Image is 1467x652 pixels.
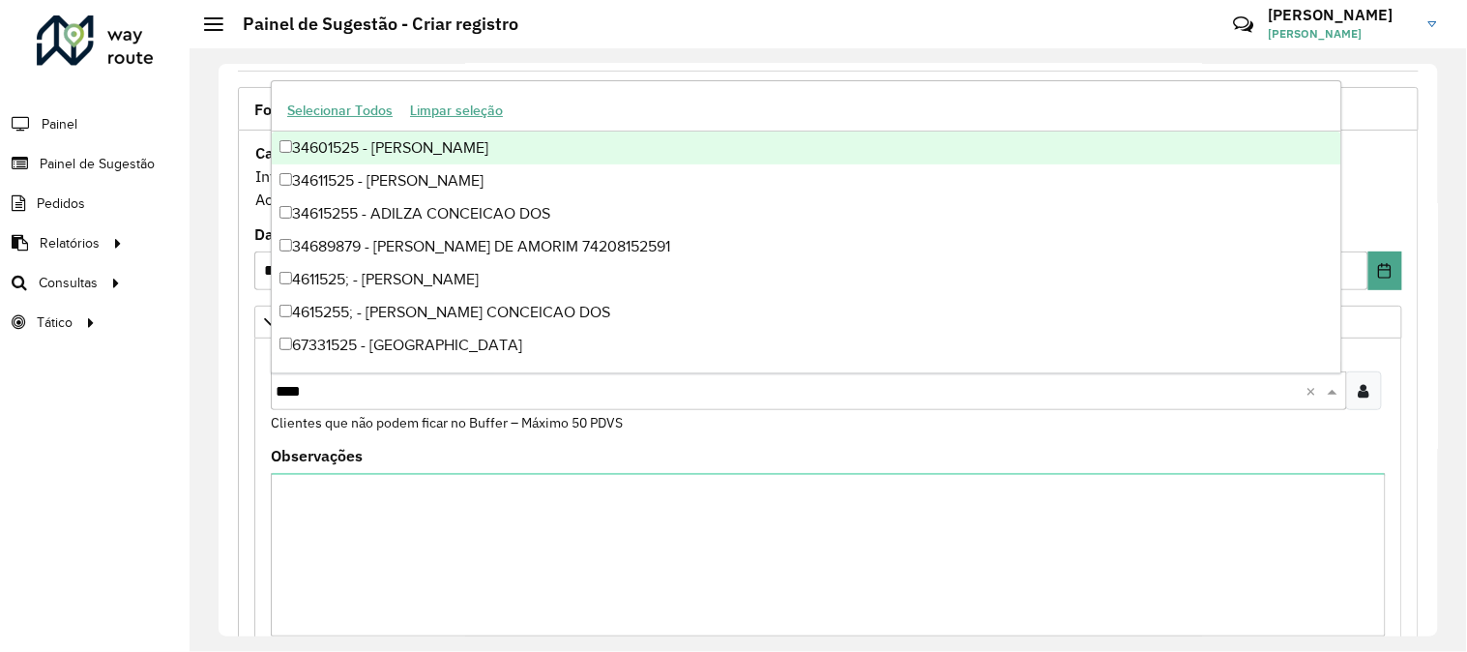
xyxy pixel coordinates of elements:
span: Pedidos [37,193,85,214]
ng-dropdown-panel: Options list [271,80,1342,373]
a: Contato Rápido [1222,4,1264,45]
label: Data de Vigência Inicial [254,222,431,246]
button: Selecionar Todos [279,96,401,126]
div: 67331525 - [GEOGRAPHIC_DATA] [272,329,1341,362]
label: Observações [271,444,363,467]
h3: [PERSON_NAME] [1269,6,1414,24]
span: Tático [37,312,73,333]
span: [PERSON_NAME] [1269,25,1414,43]
strong: Cadastro Painel de sugestão de roteirização: [255,143,574,163]
span: Painel [42,114,77,134]
div: 34615255 - ADILZA CONCEICAO DOS [272,197,1341,230]
div: 34611525 - [PERSON_NAME] [272,164,1341,197]
div: 4615255; - [PERSON_NAME] CONCEICAO DOS [272,296,1341,329]
div: 34601525 - [PERSON_NAME] [272,132,1341,164]
span: Relatórios [40,233,100,253]
small: Clientes que não podem ficar no Buffer – Máximo 50 PDVS [271,414,623,431]
h2: Painel de Sugestão - Criar registro [223,14,518,35]
span: Consultas [39,273,98,293]
div: Informe a data de inicio, fim e preencha corretamente os campos abaixo. Ao final, você irá pré-vi... [254,140,1402,212]
button: Choose Date [1368,252,1402,290]
span: Formulário Painel de Sugestão [254,102,473,117]
div: 4611525; - [PERSON_NAME] [272,263,1341,296]
span: Clear all [1306,379,1323,402]
div: 34689879 - [PERSON_NAME] DE AMORIM 74208152591 [272,230,1341,263]
span: Painel de Sugestão [40,154,155,174]
button: Limpar seleção [401,96,512,126]
a: Priorizar Cliente - Não podem ficar no buffer [254,306,1402,339]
